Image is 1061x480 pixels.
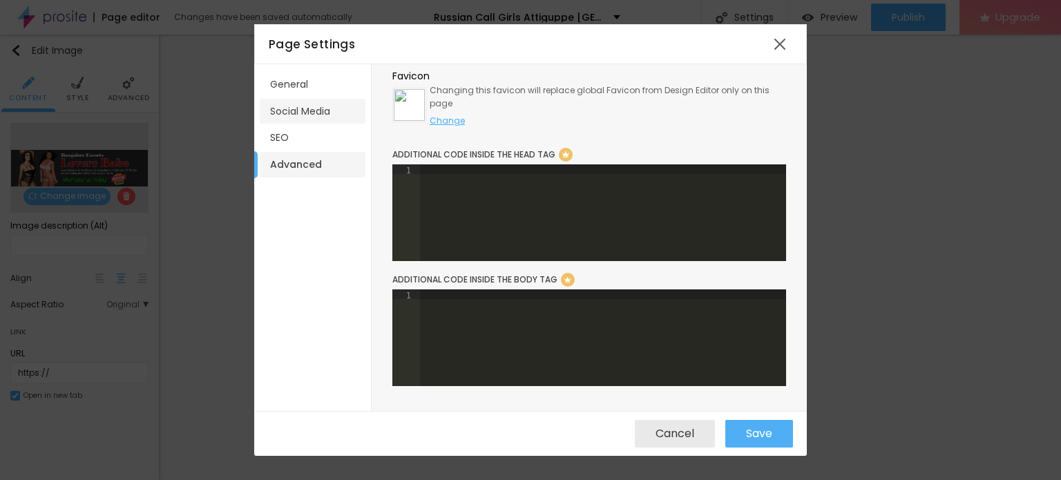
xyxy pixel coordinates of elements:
[260,152,365,177] li: Advanced
[392,69,430,83] span: Favicon
[269,36,355,52] span: Page Settings
[725,420,793,448] button: Save
[392,289,420,299] div: 1
[260,125,365,151] li: SEO
[656,428,694,440] span: Cancel
[260,72,365,97] li: General
[392,148,555,160] span: Additional code inside the HEAD tag
[430,115,465,126] span: Change
[392,164,420,174] div: 1
[746,428,772,440] span: Save
[394,89,425,121] img: 769436
[635,420,715,448] button: Cancel
[392,273,557,285] span: Additional code inside the BODY tag
[260,99,365,124] li: Social Media
[430,84,786,110] span: Changing this favicon will replace global Favicon from Design Editor only on this page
